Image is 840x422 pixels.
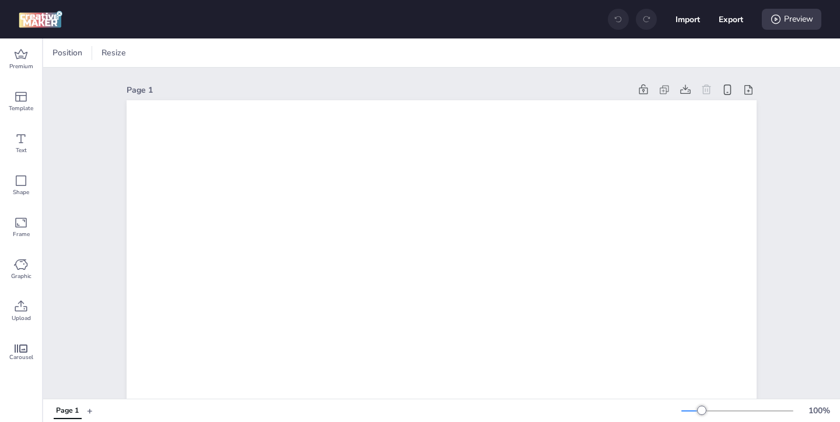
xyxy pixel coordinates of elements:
[50,47,85,59] span: Position
[48,400,87,421] div: Tabs
[13,230,30,239] span: Frame
[87,400,93,421] button: +
[9,353,33,362] span: Carousel
[16,146,27,155] span: Text
[19,10,62,28] img: logo Creative Maker
[56,406,79,416] div: Page 1
[13,188,29,197] span: Shape
[12,314,31,323] span: Upload
[9,104,33,113] span: Template
[127,84,631,96] div: Page 1
[99,47,128,59] span: Resize
[11,272,32,281] span: Graphic
[719,7,743,31] button: Export
[9,62,33,71] span: Premium
[762,9,821,30] div: Preview
[675,7,700,31] button: Import
[805,405,833,417] div: 100 %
